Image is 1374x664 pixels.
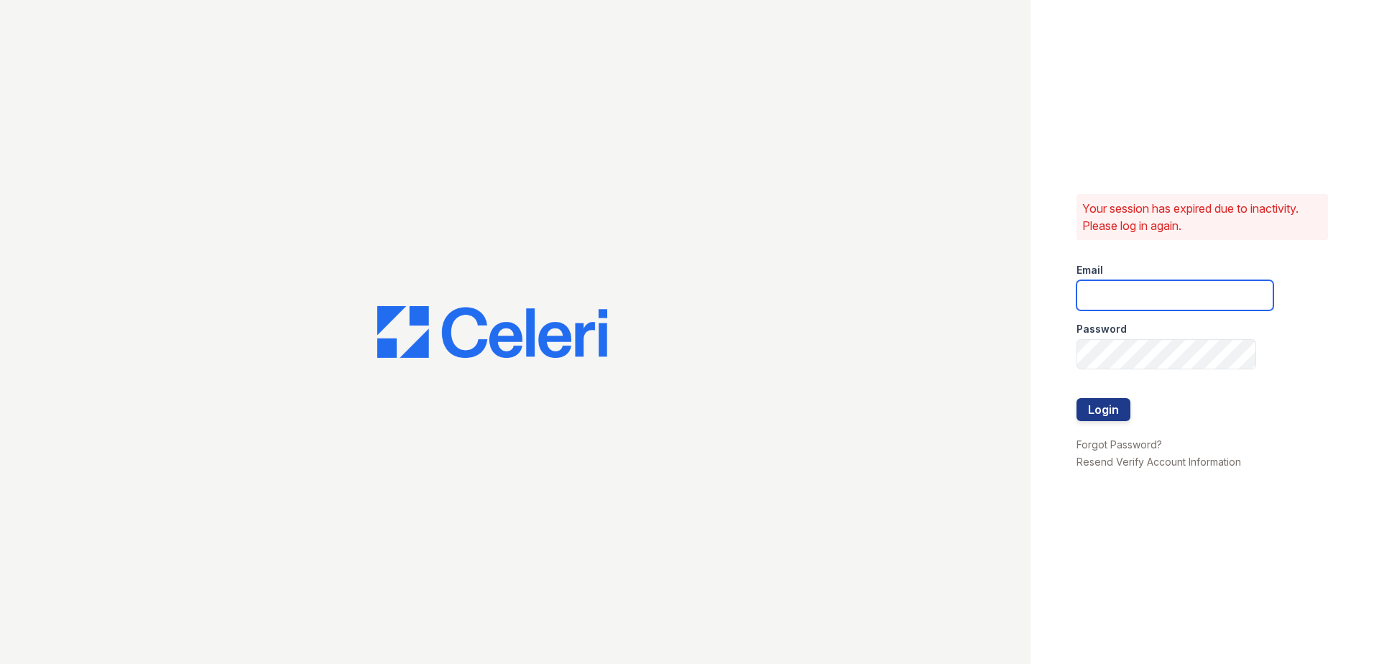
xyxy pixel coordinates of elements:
img: CE_Logo_Blue-a8612792a0a2168367f1c8372b55b34899dd931a85d93a1a3d3e32e68fde9ad4.png [377,306,607,358]
a: Forgot Password? [1076,438,1162,451]
label: Email [1076,263,1103,277]
label: Password [1076,322,1127,336]
p: Your session has expired due to inactivity. Please log in again. [1082,200,1322,234]
button: Login [1076,398,1130,421]
a: Resend Verify Account Information [1076,456,1241,468]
